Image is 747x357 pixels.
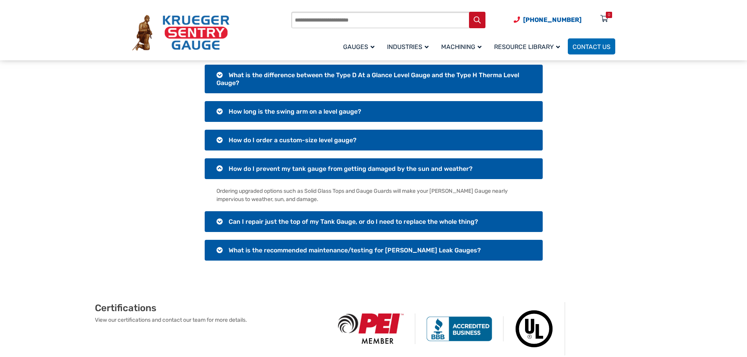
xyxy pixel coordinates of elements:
[523,16,582,24] span: [PHONE_NUMBER]
[132,15,229,51] img: Krueger Sentry Gauge
[436,37,489,56] a: Machining
[494,43,560,51] span: Resource Library
[229,136,356,144] span: How do I order a custom-size level gauge?
[95,302,327,314] h2: Certifications
[216,71,519,87] span: What is the difference between the Type D At a Glance Level Gauge and the Type H Therma Level Gauge?
[327,314,415,344] img: PEI Member
[95,316,327,324] p: View our certifications and contact our team for more details.
[229,246,481,254] span: What is the recommended maintenance/testing for [PERSON_NAME] Leak Gauges?
[415,316,503,341] img: BBB
[382,37,436,56] a: Industries
[489,37,568,56] a: Resource Library
[608,12,610,18] div: 0
[503,302,565,355] img: Underwriters Laboratories
[343,43,374,51] span: Gauges
[387,43,429,51] span: Industries
[229,218,478,225] span: Can I repair just the top of my Tank Gauge, or do I need to replace the whole thing?
[338,37,382,56] a: Gauges
[573,43,611,51] span: Contact Us
[229,165,473,172] span: How do I prevent my tank gauge from getting damaged by the sun and weather?
[514,15,582,25] a: Phone Number (920) 434-8860
[216,187,531,203] p: Ordering upgraded options such as Solid Glass Tops and Gauge Guards will make your [PERSON_NAME] ...
[441,43,482,51] span: Machining
[568,38,615,54] a: Contact Us
[229,108,361,115] span: How long is the swing arm on a level gauge?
